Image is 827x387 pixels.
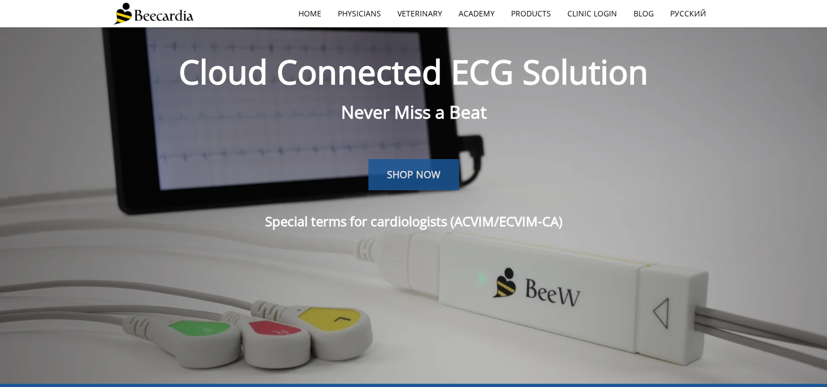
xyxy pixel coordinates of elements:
span: SHOP NOW [387,168,441,181]
a: Clinic Login [559,1,625,26]
a: SHOP NOW [368,159,459,191]
span: Cloud Connected ECG Solution [179,49,648,94]
a: Academy [450,1,503,26]
a: home [290,1,330,26]
a: Русский [662,1,714,26]
a: Blog [625,1,662,26]
a: Veterinary [389,1,450,26]
span: Never Miss a Beat [341,100,486,124]
img: Beecardia [113,3,193,25]
a: Products [503,1,559,26]
span: Special terms for cardiologists (ACVIM/ECVIM-CA) [265,212,562,230]
a: Physicians [330,1,389,26]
